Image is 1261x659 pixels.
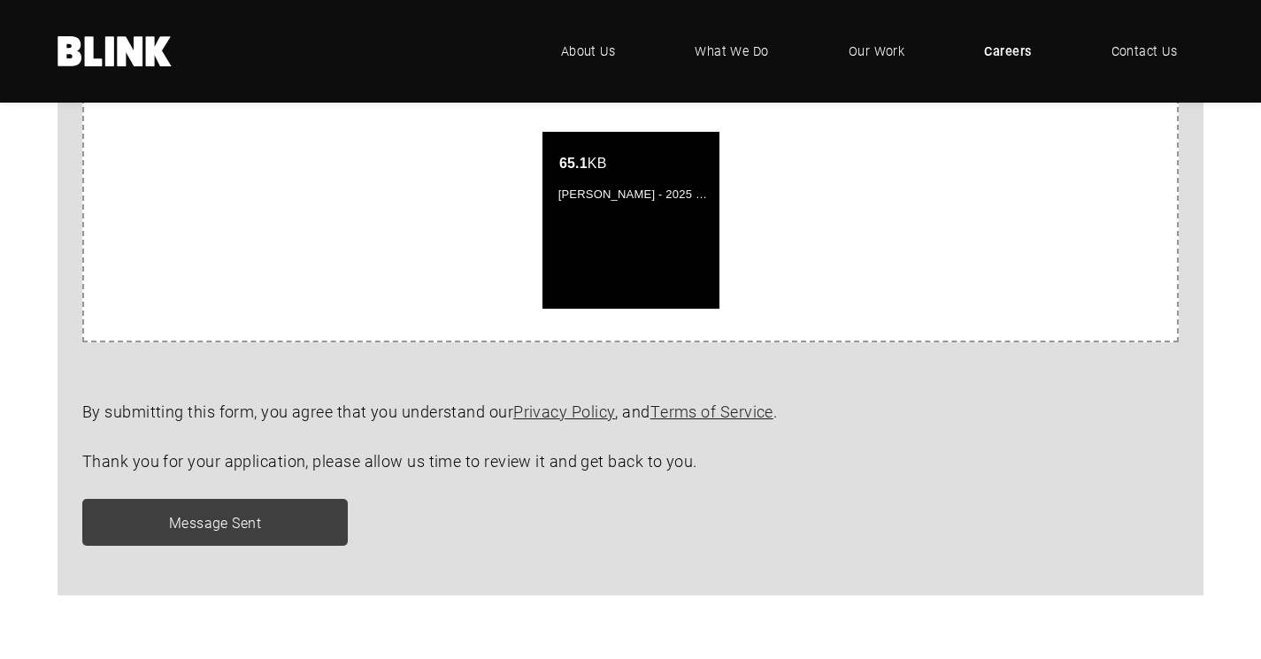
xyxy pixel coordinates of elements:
a: What We Do [668,25,796,78]
a: Contact Us [1085,25,1204,78]
span: About Us [561,42,616,61]
span: Careers [984,42,1031,61]
a: Our Work [822,25,932,78]
span: KB [554,156,612,171]
span: [PERSON_NAME] - 2025 Updated CV.pdf [554,188,784,201]
a: Privacy Policy [513,401,615,422]
a: Careers [957,25,1057,78]
a: Home [58,36,173,66]
a: Terms of Service [650,401,773,422]
p: By submitting this form, you agree that you understand our , and . [82,400,1179,425]
span: Contact Us [1111,42,1178,61]
a: About Us [534,25,642,78]
span: What We Do [695,42,769,61]
span: Our Work [849,42,905,61]
strong: 65.1 [559,156,588,171]
span: Thank you for your application, please allow us time to review it and get back to you. [82,450,697,471]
